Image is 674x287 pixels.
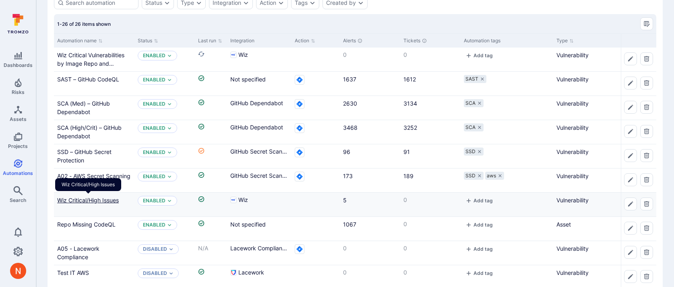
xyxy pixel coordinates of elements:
[461,96,553,120] div: Cell for Automation tags
[227,193,292,216] div: Cell for Integration
[403,220,457,228] p: 0
[640,17,653,30] button: Manage columns
[230,99,283,107] span: GitHub Dependabot
[227,48,292,71] div: Cell for Integration
[403,196,457,204] p: 0
[464,270,494,276] button: add tag
[57,197,119,204] a: Wiz Critical/High Issues
[340,168,400,192] div: Cell for Alerts
[621,72,656,96] div: Cell for
[461,241,553,265] div: Cell for Automation tags
[343,244,397,252] p: 0
[553,120,640,144] div: Cell for Type
[464,196,550,206] div: tags-cell-
[195,217,227,241] div: Cell for Last run
[134,72,195,96] div: Cell for Status
[195,144,227,168] div: Cell for Last run
[340,48,400,71] div: Cell for Alerts
[403,173,413,179] a: 189
[464,222,494,228] button: add tag
[10,263,26,279] img: ACg8ocIprwjrgDQnDsNSk9Ghn5p5-B8DpAKWoJ5Gi9syOE4K59tr4Q=s96-c
[640,149,653,162] button: Delete automation
[167,102,172,106] button: Expand dropdown
[464,75,486,83] div: SAST
[464,148,484,156] div: SSD
[464,244,550,254] div: tags-cell-
[400,241,461,265] div: Cell for Tickets
[230,37,288,44] div: Integration
[343,51,397,59] p: 0
[292,241,340,265] div: Cell for Action
[340,72,400,96] div: Cell for Alerts
[143,222,165,228] p: Enabled
[295,123,304,133] svg: Jira
[624,222,637,235] button: Edit automation
[143,125,165,131] button: Enabled
[400,120,461,144] div: Cell for Tickets
[400,72,461,96] div: Cell for Tickets
[556,123,637,132] p: Vulnerability
[403,76,416,83] a: 1612
[54,217,134,241] div: Cell for Automation name
[624,198,637,210] button: Edit automation
[143,149,165,156] p: Enabled
[134,168,195,192] div: Cell for Status
[343,100,357,107] a: 2630
[134,48,195,71] div: Cell for Status
[134,193,195,216] div: Cell for Status
[464,51,550,61] div: tags-cell-
[143,246,167,252] button: Disabled
[198,244,224,252] p: N/A
[195,168,227,192] div: Cell for Last run
[227,217,292,241] div: Cell for Integration
[621,144,656,168] div: Cell for
[340,217,400,241] div: Cell for Alerts
[556,220,637,229] p: Asset
[57,148,112,164] a: SSD – GitHub Secret Protection
[621,120,656,144] div: Cell for
[461,168,553,192] div: Cell for Automation tags
[195,48,227,71] div: Cell for Last run
[343,148,350,155] a: 96
[295,37,315,44] button: Sort by Action
[167,77,172,82] button: Expand dropdown
[134,120,195,144] div: Cell for Status
[238,196,248,204] span: Wiz
[167,150,172,155] button: Expand dropdown
[556,37,574,44] button: Sort by Type
[465,148,476,155] span: SSD
[640,173,653,186] button: Delete automation
[461,120,553,144] div: Cell for Automation tags
[403,148,410,155] a: 91
[403,100,417,107] a: 3134
[292,96,340,120] div: Cell for Action
[465,173,476,179] span: SSD
[227,96,292,120] div: Cell for Integration
[487,173,496,179] span: aws
[464,99,550,107] div: tags-cell-
[553,144,640,168] div: Cell for Type
[624,173,637,186] button: Edit automation
[55,178,121,191] div: Wiz Critical/High Issues
[227,241,292,265] div: Cell for Integration
[640,198,653,210] button: Delete automation
[624,149,637,162] button: Edit automation
[227,72,292,96] div: Cell for Integration
[8,143,28,149] span: Projects
[143,173,165,180] button: Enabled
[422,38,427,43] div: Unresolved tickets
[54,168,134,192] div: Cell for Automation name
[464,220,550,230] div: tags-cell-
[169,247,174,252] button: Expand dropdown
[143,101,165,107] p: Enabled
[292,144,340,168] div: Cell for Action
[295,244,304,254] svg: Jira
[400,193,461,216] div: Cell for Tickets
[143,198,165,204] p: Enabled
[464,172,484,180] div: SSD
[343,124,358,131] a: 3468
[195,193,227,216] div: Cell for Last run
[167,126,172,131] button: Expand dropdown
[57,269,89,276] a: Test IT AWS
